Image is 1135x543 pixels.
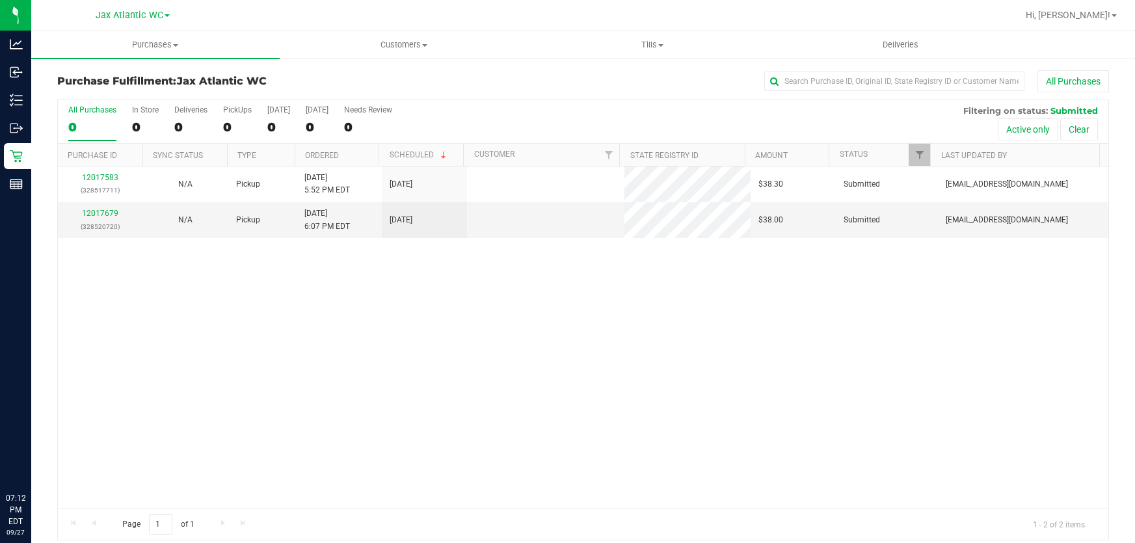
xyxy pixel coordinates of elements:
[177,75,267,87] span: Jax Atlantic WC
[68,105,116,114] div: All Purchases
[82,209,118,218] a: 12017679
[390,150,449,159] a: Scheduled
[267,120,290,135] div: 0
[237,151,256,160] a: Type
[57,75,408,87] h3: Purchase Fulfillment:
[66,220,135,233] p: (328520720)
[153,151,203,160] a: Sync Status
[840,150,868,159] a: Status
[6,527,25,537] p: 09/27
[390,214,412,226] span: [DATE]
[280,39,527,51] span: Customers
[344,105,392,114] div: Needs Review
[178,178,193,191] button: N/A
[963,105,1048,116] span: Filtering on status:
[598,144,619,166] a: Filter
[764,72,1024,91] input: Search Purchase ID, Original ID, State Registry ID or Customer Name...
[304,172,350,196] span: [DATE] 5:52 PM EDT
[10,178,23,191] inline-svg: Reports
[344,120,392,135] div: 0
[1060,118,1098,140] button: Clear
[390,178,412,191] span: [DATE]
[10,38,23,51] inline-svg: Analytics
[946,178,1068,191] span: [EMAIL_ADDRESS][DOMAIN_NAME]
[223,120,252,135] div: 0
[306,105,328,114] div: [DATE]
[6,492,25,527] p: 07:12 PM EDT
[998,118,1058,140] button: Active only
[776,31,1024,59] a: Deliveries
[10,94,23,107] inline-svg: Inventory
[68,151,117,160] a: Purchase ID
[174,105,207,114] div: Deliveries
[844,178,880,191] span: Submitted
[174,120,207,135] div: 0
[13,439,52,478] iframe: Resource center
[306,120,328,135] div: 0
[1022,514,1095,534] span: 1 - 2 of 2 items
[178,214,193,226] button: N/A
[149,514,172,535] input: 1
[178,215,193,224] span: Not Applicable
[178,179,193,189] span: Not Applicable
[758,178,783,191] span: $38.30
[10,150,23,163] inline-svg: Retail
[909,144,930,166] a: Filter
[1037,70,1109,92] button: All Purchases
[946,214,1068,226] span: [EMAIL_ADDRESS][DOMAIN_NAME]
[10,122,23,135] inline-svg: Outbound
[844,214,880,226] span: Submitted
[68,120,116,135] div: 0
[758,214,783,226] span: $38.00
[305,151,339,160] a: Ordered
[31,39,280,51] span: Purchases
[1050,105,1098,116] span: Submitted
[528,31,777,59] a: Tills
[755,151,788,160] a: Amount
[267,105,290,114] div: [DATE]
[236,178,260,191] span: Pickup
[304,207,350,232] span: [DATE] 6:07 PM EDT
[529,39,776,51] span: Tills
[31,31,280,59] a: Purchases
[223,105,252,114] div: PickUps
[111,514,205,535] span: Page of 1
[630,151,699,160] a: State Registry ID
[865,39,936,51] span: Deliveries
[132,120,159,135] div: 0
[96,10,163,21] span: Jax Atlantic WC
[941,151,1007,160] a: Last Updated By
[132,105,159,114] div: In Store
[1026,10,1110,20] span: Hi, [PERSON_NAME]!
[10,66,23,79] inline-svg: Inbound
[82,173,118,182] a: 12017583
[66,184,135,196] p: (328517711)
[474,150,514,159] a: Customer
[280,31,528,59] a: Customers
[236,214,260,226] span: Pickup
